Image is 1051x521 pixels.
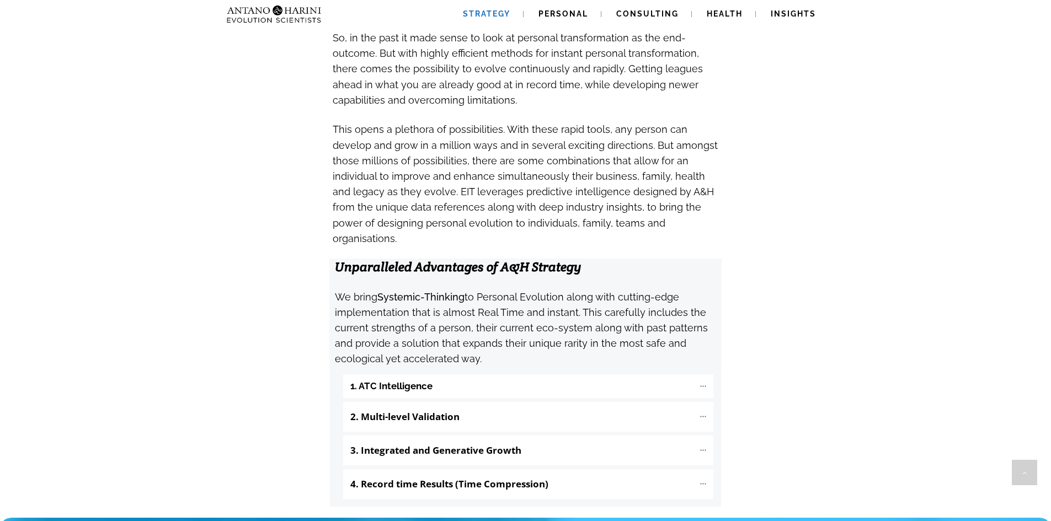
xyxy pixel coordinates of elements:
span: Personal [538,9,588,18]
strong: Unparalleled Advantages of A&H Strategy [335,259,581,275]
b: 1. ATC Intelligence [350,380,433,393]
span: Consulting [616,9,679,18]
span: We bring to Personal Evolution along with cutting-edge implementation that is almost Real Time an... [335,291,708,365]
span: Insights [771,9,816,18]
span: Strategy [463,9,510,18]
b: 2. Multi-level Validation [350,410,460,423]
span: This opens a plethora of possibilities. With these rapid tools, any person can develop and grow i... [333,123,718,244]
span: Health [707,9,743,18]
span: So, in the past it made sense to look at personal transformation as the end-outcome. But with hig... [333,32,703,106]
b: 4. Record time Results (Time Compression) [350,477,548,490]
strong: Systemic-Thinking [377,291,465,303]
b: 3. Integrated and Generative Growth [350,444,521,456]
